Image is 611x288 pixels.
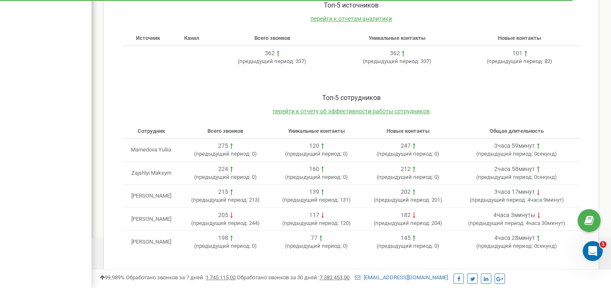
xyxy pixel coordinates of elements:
[196,174,251,180] span: предыдущий период:
[218,188,228,196] div: 215
[468,220,565,226] span: ( 4часа 30минут )
[218,142,228,150] div: 275
[285,243,348,249] span: ( 0 )
[138,128,165,134] span: Сотрудник
[476,174,557,180] span: ( 0секунд )
[287,151,342,157] span: предыдущий период:
[324,1,379,9] span: Toп-5 источников
[206,274,236,281] u: 1 745 115,00
[487,58,552,64] span: ( 82 )
[123,161,180,185] td: Zajshlyi Maksym
[494,234,535,242] div: 4часа 28минут
[282,197,351,203] span: ( 131 )
[126,274,236,281] span: Обработано звонков за 7 дней :
[218,211,228,220] div: 205
[196,243,251,249] span: предыдущий период:
[273,108,430,115] a: перейти к отчету об эффективности работы сотрудников
[387,128,430,134] span: Новые контакты
[123,185,180,208] td: [PERSON_NAME]
[194,151,257,157] span: ( 0 )
[191,197,260,203] span: ( 213 )
[218,165,228,173] div: 224
[194,243,257,249] span: ( 0 )
[478,243,533,249] span: предыдущий период:
[100,274,125,281] span: 99,989%
[488,58,543,64] span: предыдущий период:
[288,128,345,134] span: Уникальные контакты
[476,243,557,249] span: ( 0секунд )
[600,241,606,248] span: 1
[478,174,533,180] span: предыдущий период:
[494,165,535,173] div: 2часа 58минут
[478,151,533,157] span: предыдущий период:
[309,188,319,196] div: 139
[218,234,228,242] div: 198
[401,142,411,150] div: 247
[490,128,544,134] span: Общая длительность
[374,197,442,203] span: ( 201 )
[494,142,535,150] div: 3часа 59минут
[498,35,541,41] span: Новые контакты
[265,49,275,58] div: 362
[285,174,348,180] span: ( 0 )
[193,197,248,203] span: предыдущий период:
[377,151,439,157] span: ( 0 )
[309,165,319,173] div: 160
[184,35,199,41] span: Канал
[123,207,180,231] td: [PERSON_NAME]
[309,142,319,150] div: 120
[369,35,426,41] span: Уникальные контакты
[123,231,180,254] td: [PERSON_NAME]
[196,151,251,157] span: предыдущий период:
[193,220,248,226] span: предыдущий период:
[494,188,535,196] div: 3часа 17минут
[377,243,439,249] span: ( 0 )
[401,234,411,242] div: 145
[310,15,392,22] a: перейти к отчетам аналитики
[285,151,348,157] span: ( 0 )
[287,243,342,249] span: предыдущий период:
[194,174,257,180] span: ( 0 )
[512,49,522,58] div: 101
[136,35,160,41] span: Источник
[238,58,306,64] span: ( 337 )
[377,174,439,180] span: ( 0 )
[309,211,319,220] div: 117
[375,197,430,203] span: предыдущий период:
[365,58,419,64] span: предыдущий период:
[375,220,430,226] span: предыдущий период:
[123,139,180,162] td: Mamedova Yuliia
[287,174,342,180] span: предыдущий период:
[470,220,525,226] span: предыдущий период:
[470,197,564,203] span: ( 4часа 9минут )
[471,197,526,203] span: предыдущий период:
[320,274,350,281] u: 7 382 453,00
[254,35,290,41] span: Всего звонков
[237,274,350,281] span: Обработано звонков за 30 дней :
[355,274,448,281] a: [EMAIL_ADDRESS][DOMAIN_NAME]
[374,220,442,226] span: ( 204 )
[378,174,433,180] span: предыдущий период:
[401,188,411,196] div: 202
[378,151,433,157] span: предыдущий период:
[401,165,411,173] div: 212
[493,211,535,220] div: 4часа 3минуты
[311,234,318,242] div: 77
[207,128,243,134] span: Всего звонков
[284,220,339,226] span: предыдущий период:
[378,243,433,249] span: предыдущий период:
[363,58,431,64] span: ( 337 )
[583,241,603,261] iframe: Intercom live chat
[239,58,294,64] span: предыдущий период:
[476,151,557,157] span: ( 0секунд )
[322,94,381,102] span: Toп-5 сотрудников
[282,220,351,226] span: ( 120 )
[284,197,339,203] span: предыдущий период:
[191,220,260,226] span: ( 244 )
[390,49,400,58] div: 362
[401,211,411,220] div: 182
